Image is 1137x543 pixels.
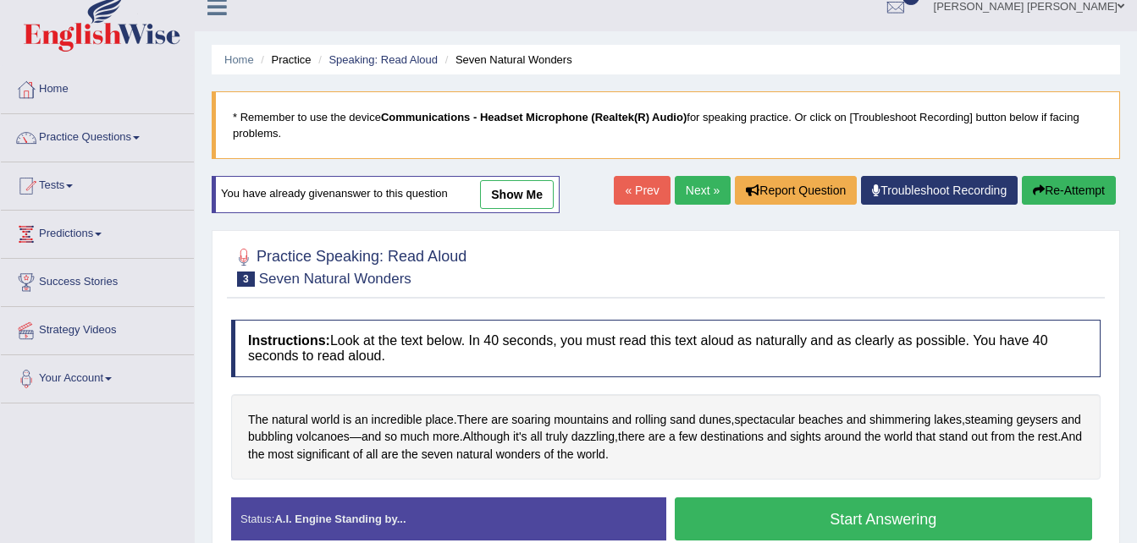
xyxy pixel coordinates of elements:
span: Click to see word definition [433,428,460,446]
span: Click to see word definition [491,411,508,429]
span: Click to see word definition [669,428,676,446]
a: Troubleshoot Recording [861,176,1018,205]
span: Click to see word definition [456,446,493,463]
small: Seven Natural Wonders [259,271,411,287]
span: Click to see word definition [425,411,453,429]
li: Seven Natural Wonders [441,52,572,68]
span: Click to see word definition [297,446,350,463]
span: Click to see word definition [939,428,968,446]
li: Practice [257,52,311,68]
strong: A.I. Engine Standing by... [274,513,406,525]
span: Click to see word definition [825,428,862,446]
span: Click to see word definition [790,428,821,446]
span: Click to see word definition [869,411,930,429]
a: Tests [1,162,194,205]
span: Click to see word definition [372,411,422,429]
span: Click to see word definition [248,411,268,429]
span: Click to see word definition [618,428,645,446]
span: Click to see word definition [864,428,880,446]
blockquote: * Remember to use the device for speaking practice. Or click on [Troubleshoot Recording] button b... [212,91,1120,159]
span: Click to see word definition [557,446,573,463]
span: Click to see word definition [698,411,731,429]
a: Strategy Videos [1,307,194,349]
span: Click to see word definition [513,428,527,446]
span: Click to see word definition [268,446,293,463]
span: Click to see word definition [577,446,604,463]
span: Click to see word definition [612,411,632,429]
span: Click to see word definition [353,446,363,463]
a: show me [480,180,554,209]
a: Success Stories [1,259,194,301]
span: Click to see word definition [991,428,1015,446]
span: Click to see word definition [272,411,308,429]
a: Home [1,66,194,108]
span: Click to see word definition [355,411,368,429]
span: Click to see word definition [1061,411,1080,429]
h2: Practice Speaking: Read Aloud [231,244,466,287]
span: Click to see word definition [496,446,541,463]
span: Click to see word definition [571,428,615,446]
span: Click to see word definition [544,446,554,463]
button: Start Answering [675,497,1093,540]
span: 3 [237,271,255,287]
b: Instructions: [248,333,330,348]
span: Click to see word definition [530,428,542,446]
span: Click to see word definition [767,428,787,446]
button: Report Question [735,176,857,205]
a: « Prev [614,176,670,205]
span: Click to see word definition [362,428,381,446]
span: Click to see word definition [884,428,912,446]
span: Click to see word definition [554,411,609,429]
span: Click to see word definition [1038,428,1057,446]
span: Click to see word definition [545,428,567,446]
a: Practice Questions [1,114,194,156]
div: Status: [231,497,666,540]
span: Click to see word definition [312,411,339,429]
div: You have already given answer to this question [212,176,560,213]
span: Click to see word definition [343,411,351,429]
span: Click to see word definition [401,446,417,463]
a: Your Account [1,355,194,398]
span: Click to see word definition [798,411,843,429]
span: Click to see word definition [971,428,987,446]
span: Click to see word definition [1018,428,1034,446]
a: Next » [675,176,731,205]
a: Speaking: Read Aloud [328,53,438,66]
span: Click to see word definition [296,428,350,446]
span: Click to see word definition [511,411,550,429]
span: Click to see word definition [670,411,695,429]
button: Re-Attempt [1022,176,1116,205]
span: Click to see word definition [916,428,936,446]
a: Predictions [1,211,194,253]
span: Click to see word definition [384,428,397,446]
span: Click to see word definition [934,411,962,429]
span: Click to see word definition [965,411,1013,429]
span: Click to see word definition [248,428,293,446]
span: Click to see word definition [381,446,398,463]
span: Click to see word definition [1017,411,1058,429]
span: Click to see word definition [1061,428,1082,446]
span: Click to see word definition [400,428,429,446]
span: Click to see word definition [463,428,510,446]
span: Click to see word definition [649,428,665,446]
span: Click to see word definition [366,446,378,463]
span: Click to see word definition [457,411,488,429]
div: . , , — . , . . [231,394,1101,480]
span: Click to see word definition [847,411,866,429]
span: Click to see word definition [635,411,666,429]
span: Click to see word definition [734,411,795,429]
h4: Look at the text below. In 40 seconds, you must read this text aloud as naturally and as clearly ... [231,320,1101,376]
span: Click to see word definition [248,446,264,463]
span: Click to see word definition [679,428,698,446]
span: Click to see word definition [422,446,453,463]
a: Home [224,53,254,66]
b: Communications - Headset Microphone (Realtek(R) Audio) [381,111,687,123]
span: Click to see word definition [700,428,764,446]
